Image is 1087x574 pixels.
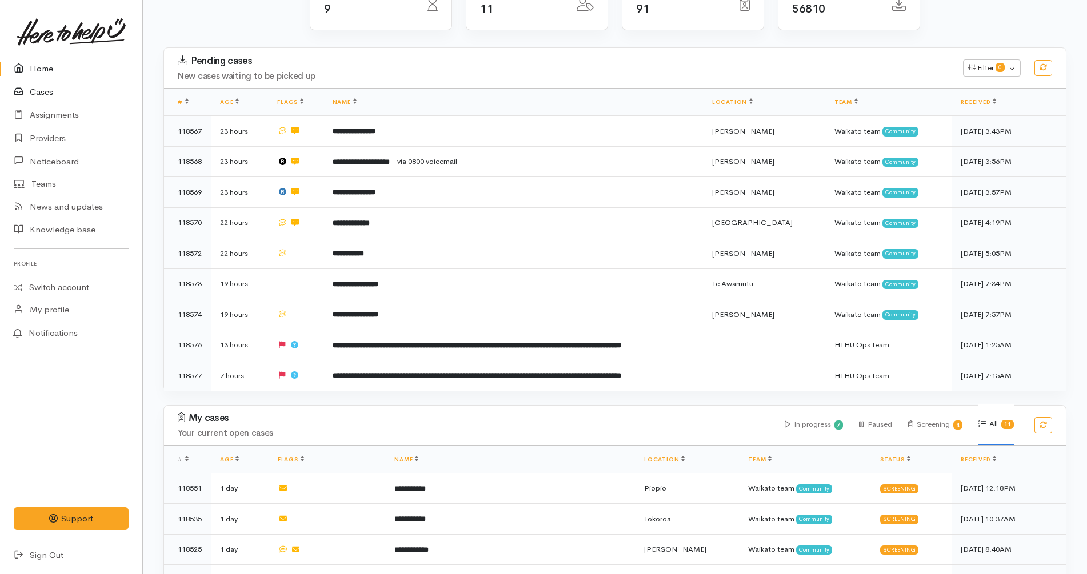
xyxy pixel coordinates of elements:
[739,534,871,565] td: Waikato team
[882,188,918,197] span: Community
[164,473,211,504] td: 118551
[837,421,840,428] b: 7
[164,330,211,360] td: 118576
[961,98,996,106] a: Received
[825,360,952,391] td: HTHU Ops team
[164,299,211,330] td: 118574
[739,473,871,504] td: Waikato team
[825,177,952,208] td: Waikato team
[880,515,918,524] div: Screening
[956,421,960,428] b: 4
[164,238,211,269] td: 118572
[391,156,457,166] span: - via 0800 voicemail
[961,456,996,463] a: Received
[211,177,268,208] td: 23 hours
[748,456,772,463] a: Team
[796,545,832,555] span: Community
[952,177,1066,208] td: [DATE] 3:57PM
[178,456,189,463] span: #
[882,280,918,289] span: Community
[834,98,858,106] a: Team
[796,515,832,524] span: Community
[712,98,753,106] a: Location
[220,456,239,463] a: Age
[882,127,918,136] span: Community
[712,218,793,227] span: [GEOGRAPHIC_DATA]
[952,504,1066,535] td: [DATE] 10:37AM
[211,534,269,565] td: 1 day
[825,238,952,269] td: Waikato team
[952,299,1066,330] td: [DATE] 7:57PM
[14,256,129,271] h6: Profile
[211,207,268,238] td: 22 hours
[825,146,952,177] td: Waikato team
[825,330,952,360] td: HTHU Ops team
[14,507,129,531] button: Support
[796,484,832,493] span: Community
[963,59,1021,77] button: Filter0
[164,177,211,208] td: 118569
[952,330,1066,360] td: [DATE] 1:25AM
[178,55,949,67] h3: Pending cases
[880,545,918,555] div: Screening
[952,238,1066,269] td: [DATE] 5:05PM
[211,473,269,504] td: 1 day
[178,412,771,424] h3: My cases
[211,299,268,330] td: 19 hours
[952,207,1066,238] td: [DATE] 4:19PM
[952,534,1066,565] td: [DATE] 8:40AM
[712,248,774,258] span: [PERSON_NAME]
[712,310,774,319] span: [PERSON_NAME]
[394,456,418,463] a: Name
[164,268,211,299] td: 118573
[712,126,774,136] span: [PERSON_NAME]
[644,544,706,554] span: [PERSON_NAME]
[164,504,211,535] td: 118535
[211,504,269,535] td: 1 day
[952,473,1066,504] td: [DATE] 12:18PM
[952,116,1066,147] td: [DATE] 3:43PM
[636,2,649,16] span: 91
[164,360,211,391] td: 118577
[644,456,685,463] a: Location
[880,456,910,463] a: Status
[164,146,211,177] td: 118568
[825,268,952,299] td: Waikato team
[333,98,357,106] a: Name
[978,404,1014,445] div: All
[712,156,774,166] span: [PERSON_NAME]
[712,187,774,197] span: [PERSON_NAME]
[178,428,771,438] h4: Your current open cases
[178,98,189,106] a: #
[211,116,268,147] td: 23 hours
[952,360,1066,391] td: [DATE] 7:15AM
[880,484,918,493] div: Screening
[211,360,268,391] td: 7 hours
[882,310,918,319] span: Community
[211,330,268,360] td: 13 hours
[792,2,825,16] span: 56810
[1004,420,1011,428] b: 11
[220,98,239,106] a: Age
[825,116,952,147] td: Waikato team
[908,404,963,445] div: Screening
[178,71,949,81] h4: New cases waiting to be picked up
[278,456,304,463] a: Flags
[277,98,303,106] a: Flags
[859,404,892,445] div: Paused
[211,268,268,299] td: 19 hours
[164,116,211,147] td: 118567
[324,2,331,16] span: 9
[882,158,918,167] span: Community
[952,146,1066,177] td: [DATE] 3:56PM
[211,238,268,269] td: 22 hours
[164,534,211,565] td: 118525
[785,404,844,445] div: In progress
[712,279,753,288] span: Te Awamutu
[644,483,666,493] span: Piopio
[644,514,671,524] span: Tokoroa
[825,299,952,330] td: Waikato team
[739,504,871,535] td: Waikato team
[882,249,918,258] span: Community
[480,2,493,16] span: 11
